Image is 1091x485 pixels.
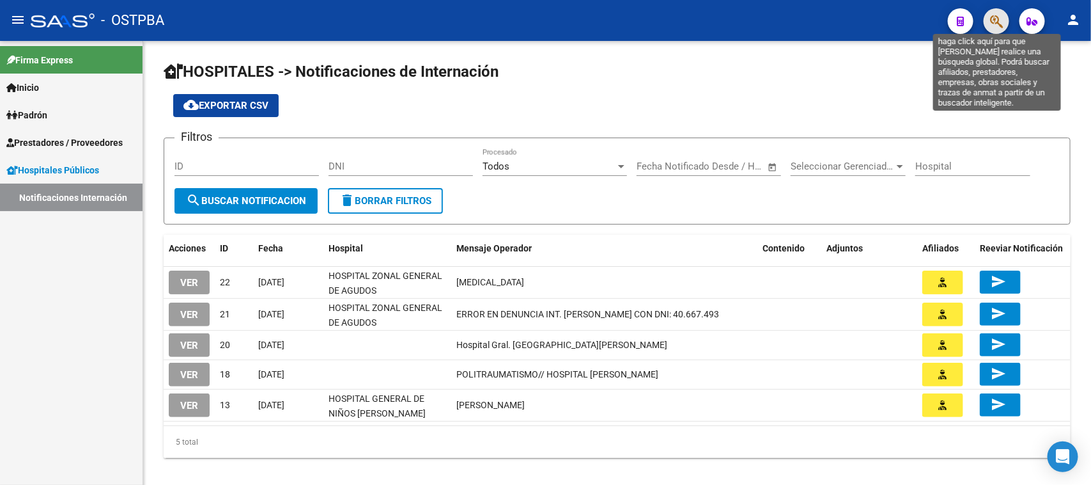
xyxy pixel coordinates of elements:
[6,163,99,177] span: Hospitales Públicos
[456,340,667,350] span: Hospital Gral. SAN MARTIN de La Plata
[180,369,198,381] span: VER
[169,363,210,386] button: VER
[637,161,688,172] input: Fecha inicio
[169,303,210,326] button: VER
[174,128,219,146] h3: Filtros
[975,235,1071,262] datatable-header-cell: Reeviar Notificación
[258,275,318,290] div: [DATE]
[169,333,210,357] button: VER
[180,309,198,321] span: VER
[220,340,230,350] span: 20
[183,97,199,113] mat-icon: cloud_download
[10,12,26,28] mat-icon: menu
[220,400,230,410] span: 13
[186,195,306,207] span: Buscar Notificacion
[174,188,318,214] button: Buscar Notificacion
[791,161,894,172] span: Seleccionar Gerenciador
[253,235,323,262] datatable-header-cell: Fecha
[164,235,215,262] datatable-header-cell: Acciones
[6,136,123,150] span: Prestadores / Proveedores
[186,193,201,208] mat-icon: search
[922,243,959,253] span: Afiliados
[456,309,719,319] span: ERROR EN DENUNCIA INT. CASTRELLON AYELEN CON DNI: 40.667.493
[180,277,198,289] span: VER
[991,366,1006,381] mat-icon: send
[456,243,532,253] span: Mensaje Operador
[339,195,431,207] span: Borrar Filtros
[329,394,426,418] span: HOSPITAL GENERAL DE NIÑOS [PERSON_NAME]
[456,369,658,379] span: POLITRAUMATISMO// HOSPITAL DR L MELENDEZ
[1065,12,1081,28] mat-icon: person
[456,277,524,287] span: LITIASIS
[169,394,210,417] button: VER
[700,161,762,172] input: Fecha fin
[180,340,198,351] span: VER
[329,303,442,342] span: HOSPITAL ZONAL GENERAL DE AGUDOS [PERSON_NAME]
[258,367,318,382] div: [DATE]
[183,100,268,111] span: Exportar CSV
[169,271,210,294] button: VER
[215,235,253,262] datatable-header-cell: ID
[757,235,821,262] datatable-header-cell: Contenido
[258,338,318,353] div: [DATE]
[991,397,1006,412] mat-icon: send
[451,235,757,262] datatable-header-cell: Mensaje Operador
[323,235,451,262] datatable-header-cell: Hospital
[991,306,1006,321] mat-icon: send
[766,160,780,175] button: Open calendar
[329,271,442,310] span: HOSPITAL ZONAL GENERAL DE AGUDOS [PERSON_NAME]
[220,369,230,379] span: 18
[101,6,164,35] span: - OSTPBA
[180,400,198,411] span: VER
[329,243,363,253] span: Hospital
[173,94,279,117] button: Exportar CSV
[339,193,355,208] mat-icon: delete
[6,108,47,122] span: Padrón
[258,243,283,253] span: Fecha
[258,398,318,413] div: [DATE]
[980,243,1063,253] span: Reeviar Notificación
[164,426,1071,458] div: 5 total
[328,188,443,214] button: Borrar Filtros
[917,235,975,262] datatable-header-cell: Afiliados
[826,243,863,253] span: Adjuntos
[6,53,73,67] span: Firma Express
[258,307,318,322] div: [DATE]
[220,277,230,287] span: 22
[1048,441,1078,472] div: Open Intercom Messenger
[169,243,206,253] span: Acciones
[456,400,525,410] span: FERNANDO
[483,161,509,172] span: Todos
[220,243,228,253] span: ID
[762,243,805,253] span: Contenido
[164,63,499,81] span: HOSPITALES -> Notificaciones de Internación
[991,337,1006,352] mat-icon: send
[991,274,1006,289] mat-icon: send
[821,235,917,262] datatable-header-cell: Adjuntos
[220,309,230,319] span: 21
[6,81,39,95] span: Inicio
